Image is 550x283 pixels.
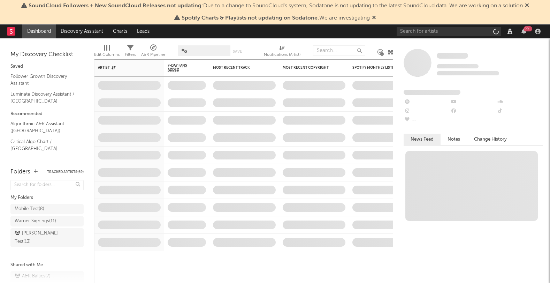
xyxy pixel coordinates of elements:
span: Some Artist [437,53,468,59]
div: -- [404,107,450,116]
div: -- [450,98,496,107]
span: Dismiss [372,15,376,21]
span: : Due to a change to SoundCloud's system, Sodatone is not updating to the latest SoundCloud data.... [29,3,523,9]
div: My Folders [10,194,84,202]
a: Charts [108,24,132,38]
a: Follower Growth Discovery Assistant [10,73,77,87]
div: -- [404,98,450,107]
div: Folders [10,168,30,176]
span: 0 fans last week [437,71,499,75]
div: -- [497,107,543,116]
input: Search... [313,45,365,56]
span: Tracking Since: [DATE] [437,64,479,68]
button: Change History [467,134,514,145]
div: -- [450,107,496,116]
div: A&R Pipeline [141,42,166,62]
div: Filters [125,42,136,62]
span: Fans Added by Platform [404,90,460,95]
div: [PERSON_NAME] Test ( 13 ) [15,229,64,246]
span: SoundCloud Followers + New SoundCloud Releases not updating [29,3,201,9]
div: A&R Pipeline [141,51,166,59]
a: Algorithmic A&R Assistant ([GEOGRAPHIC_DATA]) [10,120,77,134]
div: Edit Columns [94,42,120,62]
div: Filters [125,51,136,59]
div: -- [404,116,450,125]
button: Save [233,50,242,53]
a: Warner Signings(11) [10,216,84,226]
a: Luminate Discovery Assistant / [GEOGRAPHIC_DATA] [10,90,77,105]
div: Most Recent Copyright [283,66,335,70]
div: Warner Signings ( 11 ) [15,217,56,225]
span: Spotify Charts & Playlists not updating on Sodatone [182,15,318,21]
span: Dismiss [525,3,529,9]
div: Notifications (Artist) [264,42,300,62]
div: Artist [98,66,150,70]
div: A&R Baltics ( 7 ) [15,272,51,281]
div: 99 + [524,26,532,31]
a: Dashboard [22,24,56,38]
a: Critical Algo Chart / [GEOGRAPHIC_DATA] [10,138,77,152]
button: Notes [441,134,467,145]
div: Edit Columns [94,51,120,59]
div: Mobile Test ( 8 ) [15,205,44,213]
span: 7-Day Fans Added [168,64,196,72]
div: Shared with Me [10,261,84,269]
div: My Discovery Checklist [10,51,84,59]
a: Discovery Assistant [56,24,108,38]
div: Spotify Monthly Listeners [352,66,405,70]
span: : We are investigating [182,15,370,21]
button: 99+ [521,29,526,34]
a: Mobile Test(8) [10,204,84,214]
div: Saved [10,62,84,71]
div: Most Recent Track [213,66,265,70]
input: Search for folders... [10,180,84,190]
a: Leads [132,24,154,38]
a: [PERSON_NAME] Test(13) [10,228,84,247]
button: News Feed [404,134,441,145]
div: Recommended [10,110,84,118]
a: Some Artist [437,52,468,59]
button: Tracked Artists(69) [47,170,84,174]
div: -- [497,98,543,107]
div: Notifications (Artist) [264,51,300,59]
input: Search for artists [397,27,501,36]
